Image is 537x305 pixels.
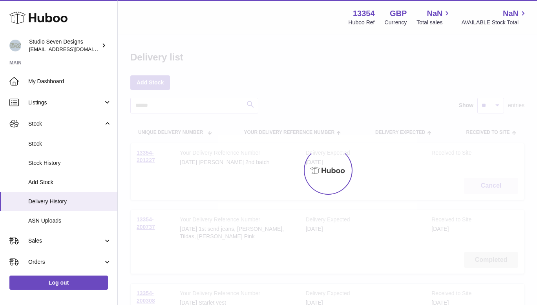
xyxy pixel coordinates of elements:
[385,19,407,26] div: Currency
[28,198,111,205] span: Delivery History
[29,38,100,53] div: Studio Seven Designs
[416,19,451,26] span: Total sales
[390,8,407,19] strong: GBP
[28,217,111,225] span: ASN Uploads
[427,8,442,19] span: NaN
[29,46,115,52] span: [EMAIL_ADDRESS][DOMAIN_NAME]
[28,159,111,167] span: Stock History
[28,78,111,85] span: My Dashboard
[28,120,103,128] span: Stock
[28,179,111,186] span: Add Stock
[349,19,375,26] div: Huboo Ref
[28,237,103,245] span: Sales
[9,276,108,290] a: Log out
[461,19,528,26] span: AVAILABLE Stock Total
[353,8,375,19] strong: 13354
[28,140,111,148] span: Stock
[503,8,519,19] span: NaN
[461,8,528,26] a: NaN AVAILABLE Stock Total
[416,8,451,26] a: NaN Total sales
[28,258,103,266] span: Orders
[9,40,21,51] img: contact.studiosevendesigns@gmail.com
[28,99,103,106] span: Listings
